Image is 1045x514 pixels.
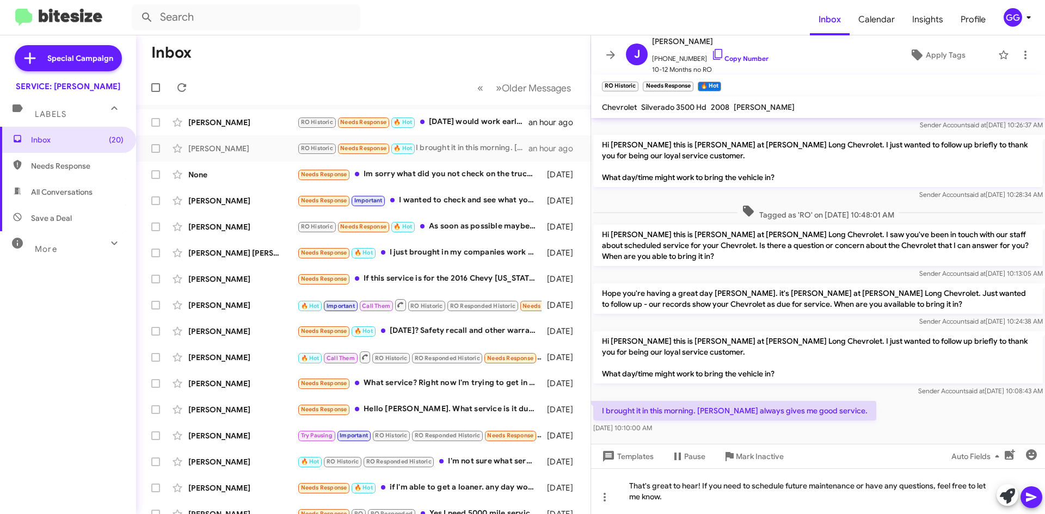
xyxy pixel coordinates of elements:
[354,197,383,204] span: Important
[188,352,297,363] div: [PERSON_NAME]
[188,404,297,415] div: [PERSON_NAME]
[188,482,297,493] div: [PERSON_NAME]
[810,4,850,35] a: Inbox
[301,458,319,465] span: 🔥 Hot
[31,187,93,197] span: All Conversations
[502,82,571,94] span: Older Messages
[593,225,1043,266] p: Hi [PERSON_NAME] this is [PERSON_NAME] at [PERSON_NAME] Long Chevrolet. I saw you've been in touc...
[375,432,407,439] span: RO Historic
[528,117,582,128] div: an hour ago
[711,54,769,63] a: Copy Number
[340,145,386,152] span: Needs Response
[487,432,533,439] span: Needs Response
[967,121,986,129] span: said at
[362,302,390,309] span: Call Them
[188,456,297,467] div: [PERSON_NAME]
[698,82,721,91] small: 🔥 Hot
[593,401,876,420] p: I brought it in this morning. [PERSON_NAME] always gives me good service.
[734,102,795,112] span: [PERSON_NAME]
[591,447,662,466] button: Templates
[188,221,297,232] div: [PERSON_NAME]
[297,142,528,154] div: I brought it in this morning. [PERSON_NAME] always gives me good service.
[301,249,347,256] span: Needs Response
[31,160,124,171] span: Needs Response
[919,269,1043,277] span: Sender Account [DATE] 10:13:05 AM
[662,447,714,466] button: Pause
[643,82,693,91] small: Needs Response
[297,481,542,494] div: if I'm able to get a loaner. any day works. Can drop it off at opening and pick it up when it's r...
[593,331,1043,383] p: Hi [PERSON_NAME] this is [PERSON_NAME] at [PERSON_NAME] Long Chevrolet. I just wanted to follow u...
[496,81,502,95] span: »
[487,355,533,362] span: Needs Response
[602,82,638,91] small: RO Historic
[415,355,480,362] span: RO Responded Historic
[301,432,333,439] span: Try Pausing
[47,53,113,64] span: Special Campaign
[354,327,373,335] span: 🔥 Hot
[297,246,542,259] div: I just brought in my companies work truck 1 time
[394,145,412,152] span: 🔥 Hot
[652,64,769,75] span: 10-12 Months no RO
[602,102,637,112] span: Chevrolet
[188,378,297,389] div: [PERSON_NAME]
[966,387,985,395] span: said at
[301,380,347,387] span: Needs Response
[641,102,706,112] span: Silverado 3500 Hd
[340,223,386,230] span: Needs Response
[340,119,386,126] span: Needs Response
[151,44,192,61] h1: Inbox
[542,326,582,337] div: [DATE]
[952,4,994,35] span: Profile
[297,455,542,468] div: I'm not sure what service I need at this time
[297,116,528,128] div: [DATE] would work early morning appointment. For an oil change and tires rotated.
[301,327,347,335] span: Needs Response
[881,45,993,65] button: Apply Tags
[850,4,903,35] a: Calendar
[450,302,515,309] span: RO Responded Historic
[394,223,412,230] span: 🔥 Hot
[297,273,542,285] div: If this service is for the 2016 Chevy [US_STATE], I no longer have the vehicle and you can remove...
[301,119,333,126] span: RO Historic
[903,4,952,35] a: Insights
[132,4,360,30] input: Search
[297,298,542,312] div: After2:00
[327,355,355,362] span: Call Them
[297,168,542,181] div: Im sorry what did you not check on the truck? Can you let me know to bring it in?
[188,195,297,206] div: [PERSON_NAME]
[593,135,1043,187] p: Hi [PERSON_NAME] this is [PERSON_NAME] at [PERSON_NAME] Long Chevrolet. I just wanted to follow u...
[188,117,297,128] div: [PERSON_NAME]
[297,350,542,364] div: Can you give me a quote for 2 rear tires for our 2022 C8
[375,355,407,362] span: RO Historic
[489,77,577,99] button: Next
[301,355,319,362] span: 🔥 Hot
[188,274,297,284] div: [PERSON_NAME]
[297,429,542,442] div: Is it due already I'm at 25k on miles
[951,447,1004,466] span: Auto Fields
[477,81,483,95] span: «
[301,197,347,204] span: Needs Response
[188,169,297,180] div: None
[918,387,1043,395] span: Sender Account [DATE] 10:08:43 AM
[522,302,569,309] span: Needs Response
[714,447,792,466] button: Mark Inactive
[542,352,582,363] div: [DATE]
[297,220,542,233] div: As soon as possible maybe by [DATE]
[15,45,122,71] a: Special Campaign
[31,134,124,145] span: Inbox
[188,300,297,311] div: [PERSON_NAME]
[967,317,986,325] span: said at
[920,121,1043,129] span: Sender Account [DATE] 10:26:37 AM
[35,109,66,119] span: Labels
[297,194,542,207] div: I wanted to check and see what your price is on oil change for my Duramax
[542,274,582,284] div: [DATE]
[301,223,333,230] span: RO Historic
[16,81,120,92] div: SERVICE: [PERSON_NAME]
[943,447,1012,466] button: Auto Fields
[301,171,347,178] span: Needs Response
[301,484,347,491] span: Needs Response
[301,302,319,309] span: 🔥 Hot
[297,377,542,389] div: What service? Right now I'm trying to get in the calendar for the hail damage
